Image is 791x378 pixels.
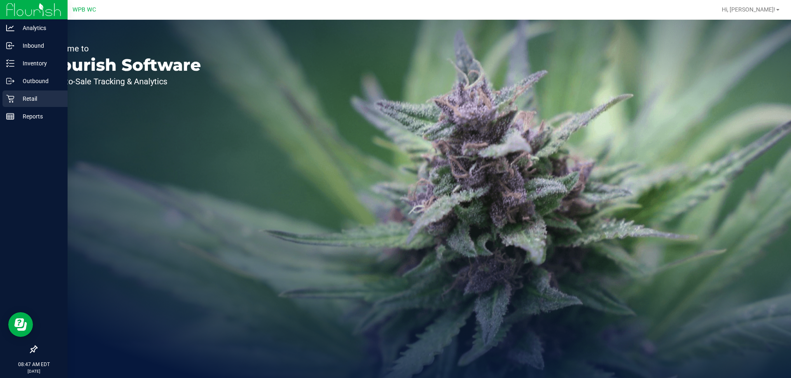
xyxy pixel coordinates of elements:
[6,95,14,103] inline-svg: Retail
[44,44,201,53] p: Welcome to
[4,361,64,368] p: 08:47 AM EDT
[14,111,64,121] p: Reports
[14,58,64,68] p: Inventory
[6,112,14,121] inline-svg: Reports
[14,94,64,104] p: Retail
[6,77,14,85] inline-svg: Outbound
[4,368,64,374] p: [DATE]
[73,6,96,13] span: WPB WC
[44,57,201,73] p: Flourish Software
[6,59,14,67] inline-svg: Inventory
[8,312,33,337] iframe: Resource center
[14,76,64,86] p: Outbound
[6,42,14,50] inline-svg: Inbound
[44,77,201,86] p: Seed-to-Sale Tracking & Analytics
[14,41,64,51] p: Inbound
[6,24,14,32] inline-svg: Analytics
[14,23,64,33] p: Analytics
[722,6,775,13] span: Hi, [PERSON_NAME]!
